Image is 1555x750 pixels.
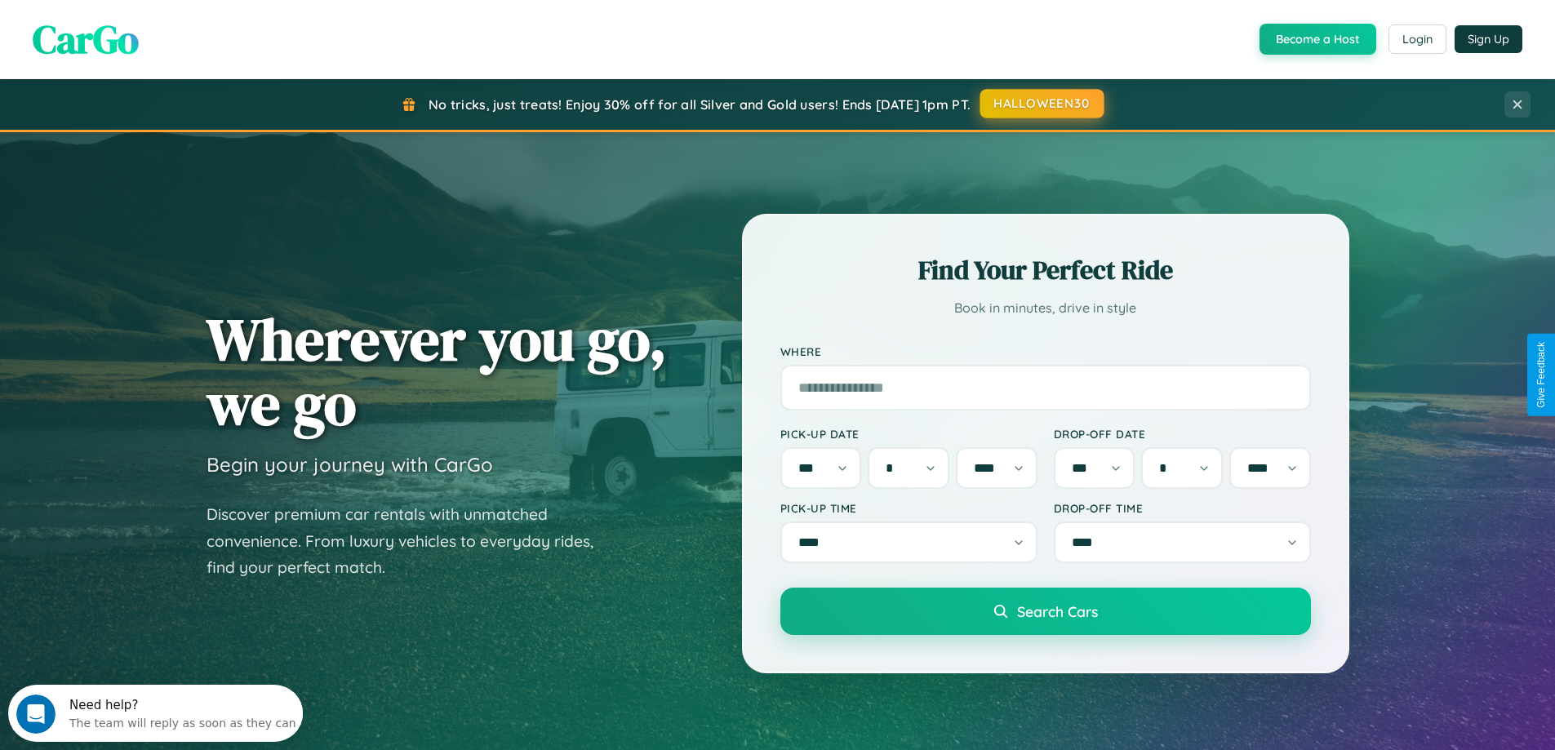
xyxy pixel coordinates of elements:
[33,12,139,66] span: CarGo
[780,427,1037,441] label: Pick-up Date
[1054,427,1311,441] label: Drop-off Date
[7,7,304,51] div: Open Intercom Messenger
[780,296,1311,320] p: Book in minutes, drive in style
[780,588,1311,635] button: Search Cars
[780,344,1311,358] label: Where
[780,252,1311,288] h2: Find Your Perfect Ride
[16,695,56,734] iframe: Intercom live chat
[1260,24,1376,55] button: Become a Host
[980,89,1104,118] button: HALLOWEEN30
[8,685,303,742] iframe: Intercom live chat discovery launcher
[61,14,288,27] div: Need help?
[1388,24,1446,54] button: Login
[207,452,493,477] h3: Begin your journey with CarGo
[1455,25,1522,53] button: Sign Up
[1017,602,1098,620] span: Search Cars
[207,307,667,436] h1: Wherever you go, we go
[207,501,615,581] p: Discover premium car rentals with unmatched convenience. From luxury vehicles to everyday rides, ...
[429,96,971,113] span: No tricks, just treats! Enjoy 30% off for all Silver and Gold users! Ends [DATE] 1pm PT.
[61,27,288,44] div: The team will reply as soon as they can
[1535,342,1547,408] div: Give Feedback
[780,501,1037,515] label: Pick-up Time
[1054,501,1311,515] label: Drop-off Time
